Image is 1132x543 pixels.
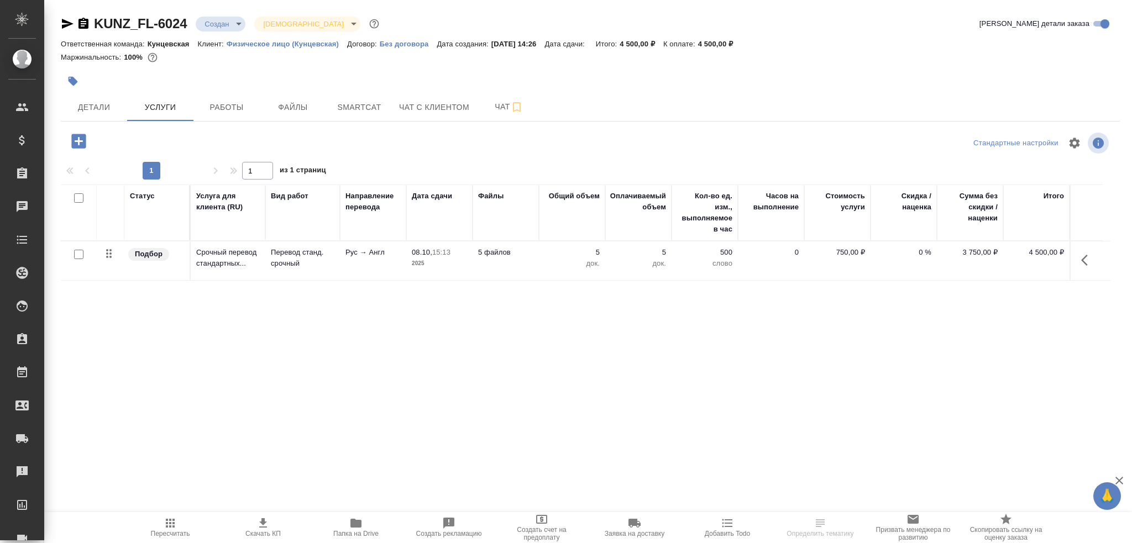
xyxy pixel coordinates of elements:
[380,39,437,48] a: Без договора
[611,247,666,258] p: 5
[345,247,401,258] p: Рус → Англ
[478,247,533,258] p: 5 файлов
[544,40,587,48] p: Дата сдачи:
[971,135,1061,152] div: split button
[380,40,437,48] p: Без договора
[432,248,450,256] p: 15:13
[610,191,666,213] div: Оплачиваемый объем
[64,130,94,152] button: Добавить услугу
[1009,247,1064,258] p: 4 500,00 ₽
[979,18,1089,29] span: [PERSON_NAME] детали заказа
[333,101,386,114] span: Smartcat
[94,16,187,31] a: KUNZ_FL-6024
[254,17,360,31] div: Создан
[134,101,187,114] span: Услуги
[596,40,620,48] p: Итого:
[876,247,931,258] p: 0 %
[810,247,865,258] p: 750,00 ₽
[677,247,732,258] p: 500
[280,164,326,180] span: из 1 страниц
[345,191,401,213] div: Направление перевода
[399,101,469,114] span: Чат с клиентом
[130,191,155,202] div: Статус
[145,50,160,65] button: 0.00 RUB;
[260,19,347,29] button: [DEMOGRAPHIC_DATA]
[271,191,308,202] div: Вид работ
[510,101,523,114] svg: Подписаться
[663,40,698,48] p: К оплате:
[1075,247,1101,273] button: Показать кнопки
[135,249,163,260] p: Подбор
[412,191,452,202] div: Дата сдачи
[1044,191,1064,202] div: Итого
[549,191,600,202] div: Общий объем
[677,258,732,269] p: слово
[437,40,491,48] p: Дата создания:
[698,40,742,48] p: 4 500,00 ₽
[1061,130,1088,156] span: Настроить таблицу
[271,247,334,269] p: Перевод станд. срочный
[544,258,600,269] p: док.
[196,191,260,213] div: Услуга для клиента (RU)
[942,191,998,224] div: Сумма без скидки / наценки
[677,191,732,235] div: Кол-во ед. изм., выполняемое в час
[611,258,666,269] p: док.
[1098,484,1117,508] span: 🙏
[478,191,504,202] div: Файлы
[743,191,799,213] div: Часов на выполнение
[412,248,432,256] p: 08.10,
[61,69,85,93] button: Добавить тэг
[196,17,245,31] div: Создан
[227,39,347,48] a: Физическое лицо (Кунцевская)
[200,101,253,114] span: Работы
[1093,482,1121,510] button: 🙏
[620,40,663,48] p: 4 500,00 ₽
[266,101,319,114] span: Файлы
[61,40,148,48] p: Ответственная команда:
[491,40,545,48] p: [DATE] 14:26
[61,17,74,30] button: Скопировать ссылку для ЯМессенджера
[876,191,931,213] div: Скидка / наценка
[367,17,381,31] button: Доп статусы указывают на важность/срочность заказа
[61,53,124,61] p: Маржинальность:
[67,101,120,114] span: Детали
[196,247,260,269] p: Срочный перевод стандартных...
[77,17,90,30] button: Скопировать ссылку
[148,40,198,48] p: Кунцевская
[810,191,865,213] div: Стоимость услуги
[124,53,145,61] p: 100%
[201,19,232,29] button: Создан
[738,241,804,280] td: 0
[483,100,536,114] span: Чат
[412,258,467,269] p: 2025
[942,247,998,258] p: 3 750,00 ₽
[227,40,347,48] p: Физическое лицо (Кунцевская)
[1088,133,1111,154] span: Посмотреть информацию
[544,247,600,258] p: 5
[347,40,380,48] p: Договор:
[198,40,227,48] p: Клиент:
